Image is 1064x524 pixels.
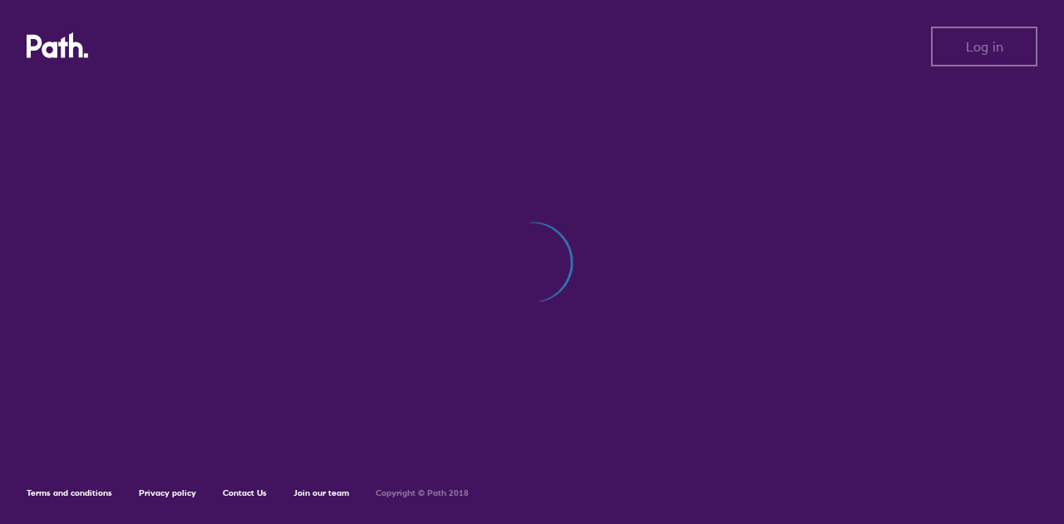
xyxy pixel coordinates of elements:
button: Log in [931,27,1037,66]
a: Terms and conditions [27,487,112,498]
a: Privacy policy [139,487,196,498]
a: Contact Us [223,487,267,498]
span: Log in [966,39,1003,54]
a: Join our team [293,487,349,498]
h6: Copyright © Path 2018 [376,488,469,498]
